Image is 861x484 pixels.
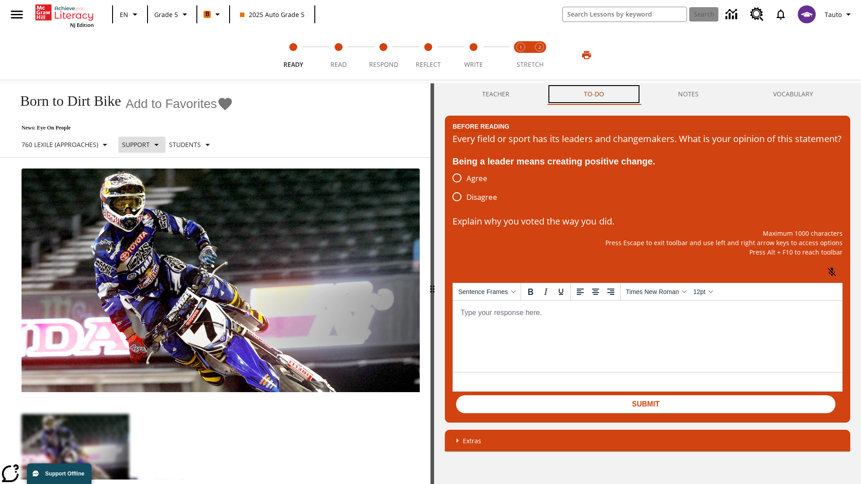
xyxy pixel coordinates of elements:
span: Ready [283,60,303,69]
button: Grade: Grade 5, Select a grade [151,6,194,22]
button: Reflect step 4 of 5 [402,30,454,80]
p: Explain why you voted the way you did. [452,214,843,229]
a: Notifications [769,3,792,26]
button: Select Lexile, 760 Lexile (Approaches) [18,137,114,153]
button: Support Offline [27,463,91,484]
p: Maximum 1000 characters [452,229,843,238]
div: Every field or sport has its leaders and changemakers. What is your opinion of this statement? [452,132,843,146]
a: Data Center [720,2,745,27]
text: 1 [520,44,522,50]
button: VOCABULARY [736,83,850,105]
button: Stretch Respond step 2 of 2 [526,30,552,80]
p: 760 Lexile (Approaches) [22,140,98,149]
button: Select a new avatar [792,3,821,26]
p: Students [169,140,201,149]
p: Press Escape to exit toolbar and use left and right arrow keys to access options [452,238,843,247]
span: Write [464,60,483,69]
span: Reflect [416,60,441,69]
div: poll [452,169,504,206]
button: Scaffolds, Support [118,137,165,153]
button: Profile/Settings [821,6,857,22]
div: Home [35,3,94,28]
span: EN [120,10,128,19]
span: 12pt [693,288,705,295]
button: Font sizes [690,284,716,299]
button: Open side menu [4,1,30,28]
h2: Before Reading [452,121,509,131]
span: NJ Edition [70,22,94,28]
span: Tauto [825,10,842,19]
span: Times New Roman [626,288,679,295]
button: Submit [456,395,835,413]
button: Stretch Read step 1 of 2 [508,30,534,80]
img: Motocross racer James Stewart flies through the air on his dirt bike. [22,169,420,393]
button: Boost Class color is orange. Change class color [200,6,226,22]
button: Underline [553,284,569,299]
span: Disagree [466,191,497,203]
span: Support Offline [45,471,84,477]
a: Resource Center, Will open in new tab [745,2,769,26]
button: Read step 2 of 5 [312,30,364,80]
img: avatar image [798,5,816,23]
button: Click to activate and allow voice recognition [821,261,843,283]
button: Align right [603,284,618,299]
text: 2 [539,44,541,50]
div: activity [434,83,861,484]
button: Print [572,47,601,63]
button: NOTES [641,83,736,105]
button: Ready step 1 of 5 [267,30,319,80]
div: Press Enter or Spacebar and then press right and left arrow keys to move the slider [430,83,434,484]
h1: Born to Dirt Bike [11,93,121,109]
span: Read [330,60,347,69]
span: B [205,9,209,20]
p: Support [122,140,150,149]
button: Write step 5 of 5 [448,30,500,80]
div: Being a leader means creating positive change. [452,154,843,169]
button: Respond step 3 of 5 [357,30,409,80]
button: Add to Favorites - Born to Dirt Bike [126,96,233,112]
span: Sentence Frames [458,288,508,295]
button: TO-DO [547,83,641,105]
span: Add to Favorites [126,97,217,111]
p: News: Eye On People [11,125,233,131]
span: 2025 Auto Grade 5 [240,10,304,19]
span: Respond [369,60,398,69]
iframe: Rich Text Area. Press ALT-0 for help. [453,301,842,372]
button: Bold [523,284,538,299]
button: Sentence Frames [455,284,519,299]
button: Select Student [165,137,217,153]
button: Language: EN, Select a language [116,6,144,22]
button: Align left [573,284,588,299]
button: Teacher [445,83,547,105]
p: Press Alt + F10 to reach toolbar [452,247,843,257]
button: Align center [588,284,603,299]
div: Extras [445,430,850,451]
p: Extras [463,436,481,445]
span: Agree [466,173,487,184]
div: Instructional Panel Tabs [445,83,850,105]
span: STRETCH [517,60,544,69]
span: Grade 5 [154,10,178,19]
input: search field [563,7,687,22]
button: Italic [538,284,553,299]
button: Fonts [622,284,690,299]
